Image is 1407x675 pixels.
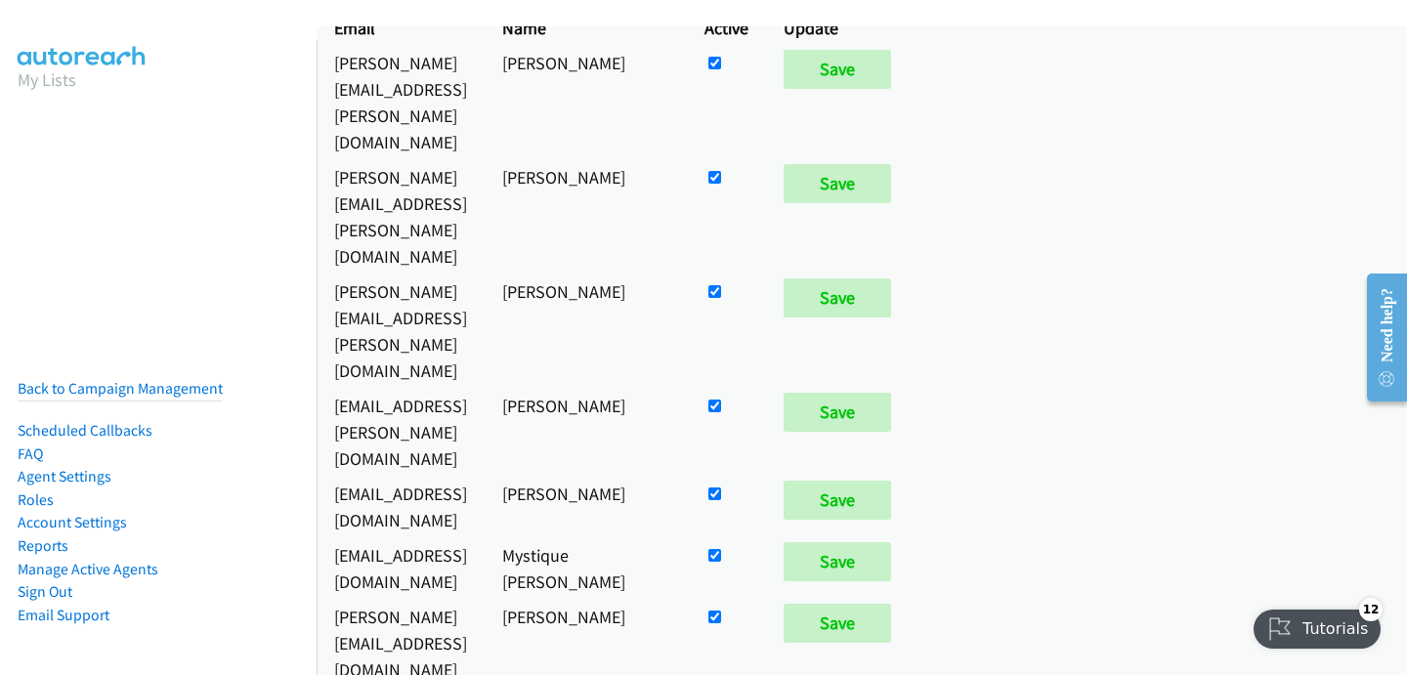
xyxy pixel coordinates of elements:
[317,159,485,274] td: [PERSON_NAME][EMAIL_ADDRESS][PERSON_NAME][DOMAIN_NAME]
[687,10,766,45] th: Active
[18,467,111,485] a: Agent Settings
[317,45,485,159] td: [PERSON_NAME][EMAIL_ADDRESS][PERSON_NAME][DOMAIN_NAME]
[784,604,891,643] input: Save
[317,10,485,45] th: Email
[485,388,687,476] td: [PERSON_NAME]
[784,278,891,317] input: Save
[18,582,72,601] a: Sign Out
[485,274,687,388] td: [PERSON_NAME]
[485,476,687,537] td: [PERSON_NAME]
[18,536,68,555] a: Reports
[317,537,485,599] td: [EMAIL_ADDRESS][DOMAIN_NAME]
[18,379,223,398] a: Back to Campaign Management
[485,159,687,274] td: [PERSON_NAME]
[18,606,109,624] a: Email Support
[18,490,54,509] a: Roles
[317,274,485,388] td: [PERSON_NAME][EMAIL_ADDRESS][PERSON_NAME][DOMAIN_NAME]
[784,50,891,89] input: Save
[1242,590,1392,660] iframe: Checklist
[784,481,891,520] input: Save
[485,537,687,599] td: Mystique [PERSON_NAME]
[784,542,891,581] input: Save
[317,476,485,537] td: [EMAIL_ADDRESS][DOMAIN_NAME]
[18,513,127,531] a: Account Settings
[18,68,76,91] a: My Lists
[18,421,152,440] a: Scheduled Callbacks
[18,444,43,463] a: FAQ
[784,393,891,432] input: Save
[766,10,917,45] th: Update
[317,388,485,476] td: [EMAIL_ADDRESS][PERSON_NAME][DOMAIN_NAME]
[784,164,891,203] input: Save
[1351,260,1407,415] iframe: Resource Center
[485,45,687,159] td: [PERSON_NAME]
[18,560,158,578] a: Manage Active Agents
[485,10,687,45] th: Name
